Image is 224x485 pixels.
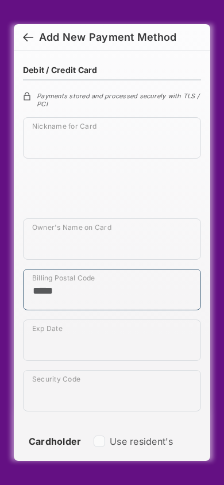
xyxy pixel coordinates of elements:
iframe: Credit card field [23,168,201,218]
div: Add New Payment Method [39,31,176,44]
strong: Cardholder Info [29,436,84,479]
div: Payments stored and processed securely with TLS / PCI [23,90,201,108]
h4: Debit / Credit Card [23,65,98,75]
label: Use resident's information [110,436,195,459]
